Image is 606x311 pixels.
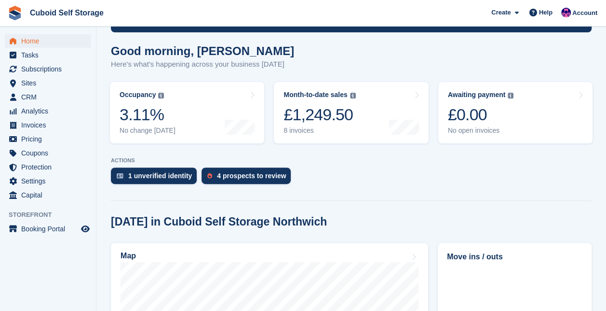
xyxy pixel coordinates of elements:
[5,34,91,48] a: menu
[561,8,571,17] img: Gurpreet Dev
[350,93,356,99] img: icon-info-grey-7440780725fd019a000dd9b08b2336e03edf1995a4989e88bcd33f0948082b44.svg
[9,210,96,220] span: Storefront
[111,59,294,70] p: Here's what's happening across your business [DATE]
[21,90,79,104] span: CRM
[5,104,91,118] a: menu
[283,91,347,99] div: Month-to-date sales
[539,8,552,17] span: Help
[21,48,79,62] span: Tasks
[26,5,108,21] a: Cuboid Self Storage
[447,251,582,263] h2: Move ins / outs
[111,44,294,57] h1: Good morning, [PERSON_NAME]
[5,90,91,104] a: menu
[111,215,327,228] h2: [DATE] in Cuboid Self Storage Northwich
[80,223,91,235] a: Preview store
[21,132,79,146] span: Pricing
[283,127,355,135] div: 8 invoices
[448,127,514,135] div: No open invoices
[508,93,513,99] img: icon-info-grey-7440780725fd019a000dd9b08b2336e03edf1995a4989e88bcd33f0948082b44.svg
[21,104,79,118] span: Analytics
[120,91,156,99] div: Occupancy
[21,146,79,160] span: Coupons
[491,8,511,17] span: Create
[5,62,91,76] a: menu
[5,146,91,160] a: menu
[217,172,286,180] div: 4 prospects to review
[8,6,22,20] img: stora-icon-8386f47178a22dfd0bd8f6a31ec36ba5ce8667c1dd55bd0f319d3a0aa187defe.svg
[448,91,506,99] div: Awaiting payment
[5,222,91,236] a: menu
[5,188,91,202] a: menu
[21,222,79,236] span: Booking Portal
[111,168,202,189] a: 1 unverified identity
[5,132,91,146] a: menu
[121,252,136,260] h2: Map
[448,105,514,125] div: £0.00
[5,48,91,62] a: menu
[5,118,91,132] a: menu
[110,82,264,143] a: Occupancy 3.11% No change [DATE]
[120,127,175,135] div: No change [DATE]
[274,82,428,143] a: Month-to-date sales £1,249.50 8 invoices
[21,174,79,188] span: Settings
[21,160,79,174] span: Protection
[5,160,91,174] a: menu
[207,173,212,179] img: prospect-51fa495bee0391a8d652442698ab0144808aea92771e9ea1ae160a38d050c398.svg
[21,76,79,90] span: Sites
[117,173,123,179] img: verify_identity-adf6edd0f0f0b5bbfe63781bf79b02c33cf7c696d77639b501bdc392416b5a36.svg
[5,76,91,90] a: menu
[21,188,79,202] span: Capital
[283,105,355,125] div: £1,249.50
[572,8,597,18] span: Account
[438,82,593,143] a: Awaiting payment £0.00 No open invoices
[120,105,175,125] div: 3.11%
[202,168,296,189] a: 4 prospects to review
[5,174,91,188] a: menu
[21,118,79,132] span: Invoices
[158,93,164,99] img: icon-info-grey-7440780725fd019a000dd9b08b2336e03edf1995a4989e88bcd33f0948082b44.svg
[111,157,592,164] p: ACTIONS
[21,62,79,76] span: Subscriptions
[21,34,79,48] span: Home
[128,172,192,180] div: 1 unverified identity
